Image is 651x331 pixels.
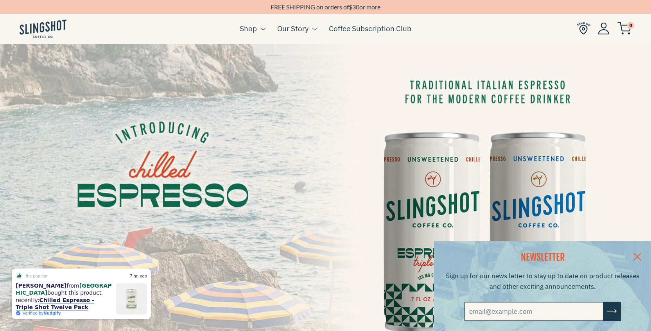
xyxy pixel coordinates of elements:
a: Coffee Subscription Club [329,23,411,34]
span: $ [349,3,352,11]
a: Our Story [277,23,308,34]
input: email@example.com [464,302,604,321]
p: Sign up for our news letter to stay up to date on product releases and other exciting announcements. [445,271,640,292]
img: Find Us [577,22,590,35]
span: 0 [627,22,634,29]
a: Shop [240,23,257,34]
a: 0 [617,24,631,33]
img: cart [617,22,631,35]
img: Account [598,22,610,34]
h2: NEWSLETTER [445,251,640,264]
span: 30 [352,3,359,11]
